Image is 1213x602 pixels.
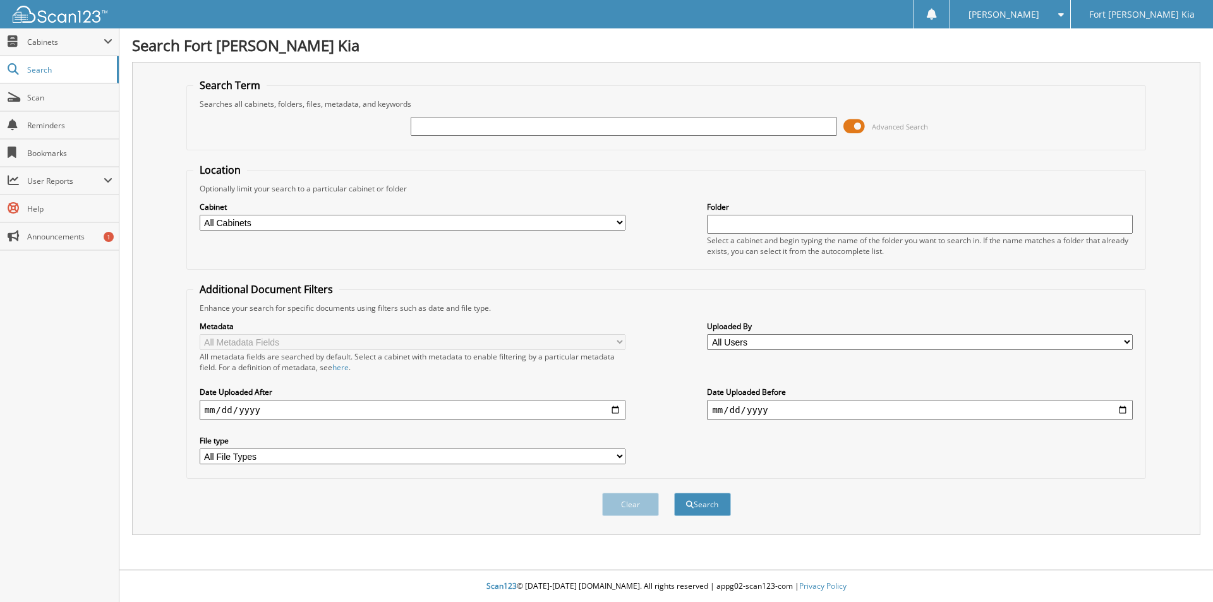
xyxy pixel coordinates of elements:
[27,203,112,214] span: Help
[200,321,625,332] label: Metadata
[200,202,625,212] label: Cabinet
[707,235,1133,256] div: Select a cabinet and begin typing the name of the folder you want to search in. If the name match...
[332,362,349,373] a: here
[27,37,104,47] span: Cabinets
[486,581,517,591] span: Scan123
[707,387,1133,397] label: Date Uploaded Before
[602,493,659,516] button: Clear
[193,303,1140,313] div: Enhance your search for specific documents using filters such as date and file type.
[27,148,112,159] span: Bookmarks
[200,435,625,446] label: File type
[193,99,1140,109] div: Searches all cabinets, folders, files, metadata, and keywords
[119,571,1213,602] div: © [DATE]-[DATE] [DOMAIN_NAME]. All rights reserved | appg02-scan123-com |
[200,387,625,397] label: Date Uploaded After
[200,400,625,420] input: start
[193,78,267,92] legend: Search Term
[799,581,847,591] a: Privacy Policy
[193,163,247,177] legend: Location
[27,231,112,242] span: Announcements
[27,92,112,103] span: Scan
[707,400,1133,420] input: end
[132,35,1200,56] h1: Search Fort [PERSON_NAME] Kia
[27,64,111,75] span: Search
[200,351,625,373] div: All metadata fields are searched by default. Select a cabinet with metadata to enable filtering b...
[27,176,104,186] span: User Reports
[674,493,731,516] button: Search
[104,232,114,242] div: 1
[13,6,107,23] img: scan123-logo-white.svg
[707,321,1133,332] label: Uploaded By
[193,183,1140,194] div: Optionally limit your search to a particular cabinet or folder
[707,202,1133,212] label: Folder
[193,282,339,296] legend: Additional Document Filters
[27,120,112,131] span: Reminders
[872,122,928,131] span: Advanced Search
[969,11,1039,18] span: [PERSON_NAME]
[1089,11,1195,18] span: Fort [PERSON_NAME] Kia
